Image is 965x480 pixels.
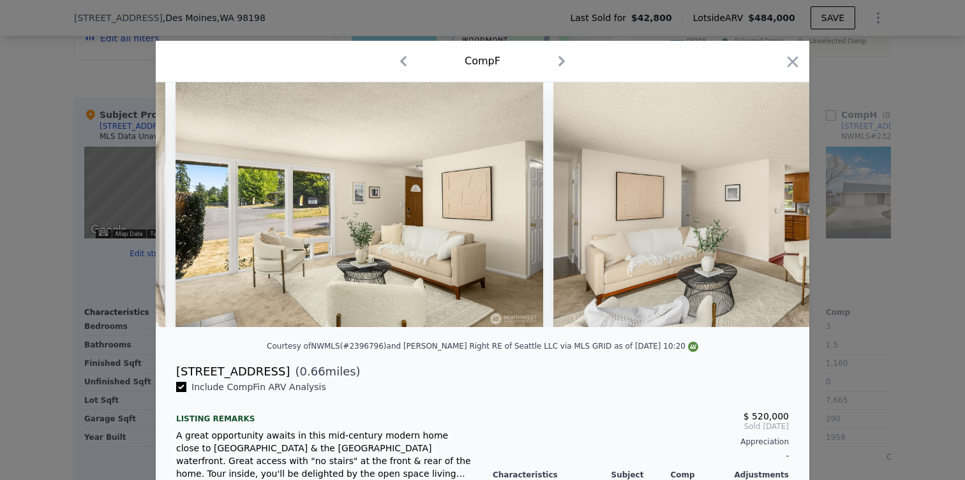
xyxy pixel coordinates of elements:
[688,342,698,352] img: NWMLS Logo
[553,82,921,327] img: Property Img
[465,54,500,69] div: Comp F
[493,421,789,432] span: Sold [DATE]
[611,470,671,480] div: Subject
[176,363,290,381] div: [STREET_ADDRESS]
[744,411,789,421] span: $ 520,000
[493,437,789,447] div: Appreciation
[176,429,472,480] div: A great opportunity awaits in this mid-century modern home close to [GEOGRAPHIC_DATA] & the [GEOG...
[267,342,698,351] div: Courtesy of NWMLS (#2396796) and [PERSON_NAME] Right RE of Seattle LLC via MLS GRID as of [DATE] ...
[176,404,472,424] div: Listing remarks
[670,470,729,480] div: Comp
[493,447,789,465] div: -
[729,470,789,480] div: Adjustments
[300,365,325,378] span: 0.66
[290,363,360,381] span: ( miles)
[186,382,331,392] span: Include Comp F in ARV Analysis
[176,82,543,327] img: Property Img
[493,470,611,480] div: Characteristics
